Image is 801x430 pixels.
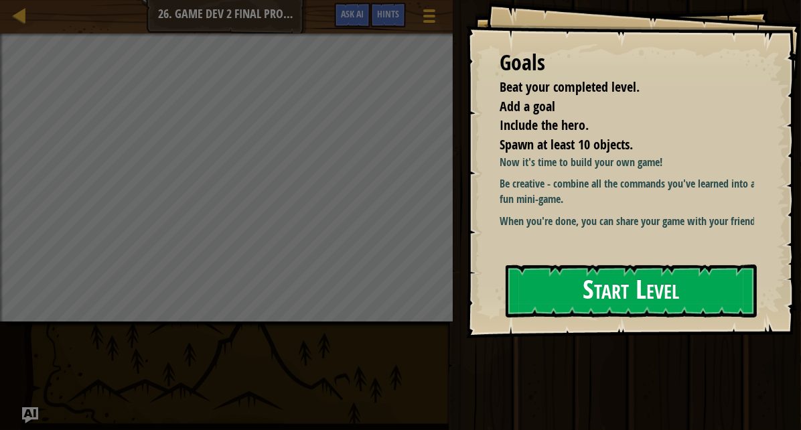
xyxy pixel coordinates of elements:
li: Beat your completed level. [483,78,751,97]
button: Ask AI [334,3,370,27]
p: Now it's time to build your own game! [500,155,762,170]
p: When you're done, you can share your game with your friends! [500,214,762,229]
span: Include the hero. [500,116,589,134]
p: Be creative - combine all the commands you've learned into a fun mini-game. [500,176,762,207]
span: Hints [377,7,399,20]
span: Ask AI [341,7,364,20]
li: Spawn at least 10 objects. [483,135,751,155]
span: Add a goal [500,97,555,115]
li: Include the hero. [483,116,751,135]
button: Start Level [506,265,757,317]
span: Spawn at least 10 objects. [500,135,633,153]
div: Goals [500,48,754,78]
span: Beat your completed level. [500,78,640,96]
button: Ask AI [22,407,38,423]
button: Show game menu [413,3,446,34]
li: Add a goal [483,97,751,117]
